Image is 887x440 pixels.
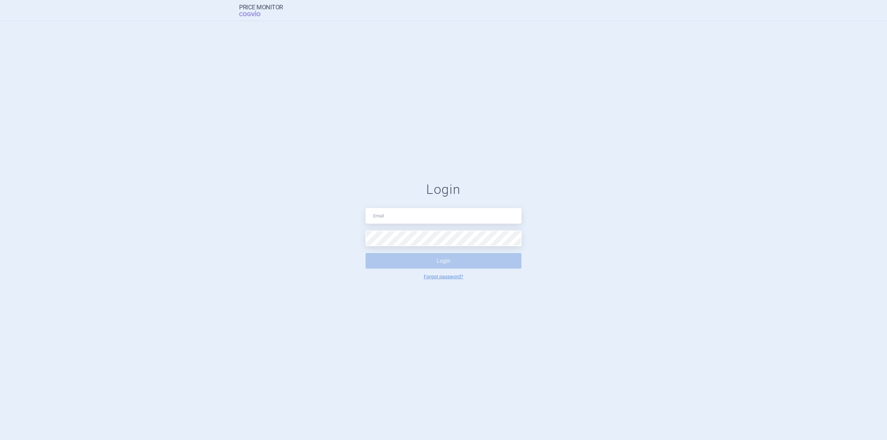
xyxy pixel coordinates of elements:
[239,4,283,11] strong: Price Monitor
[366,182,521,198] h1: Login
[366,253,521,269] button: Login
[239,11,270,16] span: COGVIO
[424,274,463,279] a: Forgot password?
[366,208,521,224] input: Email
[239,4,283,17] a: Price MonitorCOGVIO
